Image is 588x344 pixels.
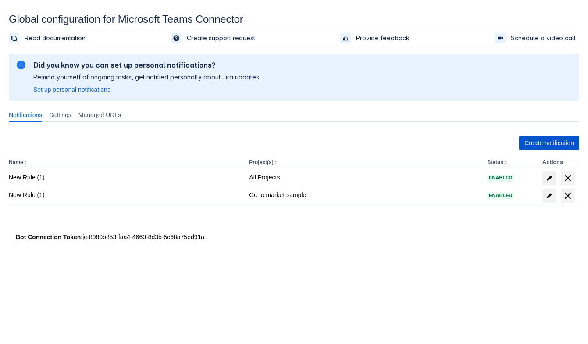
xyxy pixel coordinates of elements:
div: Go to market sample [249,190,480,199]
strong: Bot Connection Token [16,233,81,240]
span: Schedule a video call [511,34,576,43]
span: documentation [11,35,18,42]
div: All Projects [249,173,480,182]
span: Notifications [9,111,42,119]
a: Provide feedback [340,33,413,43]
th: Actions [539,157,579,168]
div: New Rule (1) [9,173,242,182]
div: Global configuration for Microsoft Teams Connector [9,13,579,25]
span: Create notification [524,136,574,150]
span: feedback [342,35,349,42]
div: New Rule (1) [9,190,242,199]
a: Create support request [171,33,259,43]
span: edit [546,175,553,182]
span: Settings [49,111,71,119]
span: Enabled [487,176,514,180]
a: Read documentation [9,33,89,43]
span: Managed URLs [78,111,121,119]
span: Create support request [187,34,255,43]
span: support [173,35,180,42]
h2: Did you know you can set up personal notifications? [33,61,260,69]
a: Schedule a video call [495,33,579,43]
span: delete [563,173,573,183]
button: Create notification [519,136,579,150]
p: Remind yourself of ongoing tasks, get notified personally about Jira updates. [33,73,260,82]
span: delete [563,190,573,201]
span: information [16,60,26,70]
div: : jc-8980b853-faa4-4660-8d3b-5c68a75ed91a [16,233,572,241]
span: videoCall [497,35,504,42]
button: Project(s) [249,159,273,165]
span: Enabled [487,193,514,198]
span: edit [546,192,553,199]
a: Set up personal notifications [33,85,110,94]
span: Read documentation [25,34,86,43]
span: Provide feedback [356,34,410,43]
button: Name [9,159,23,165]
button: Status [487,159,503,165]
